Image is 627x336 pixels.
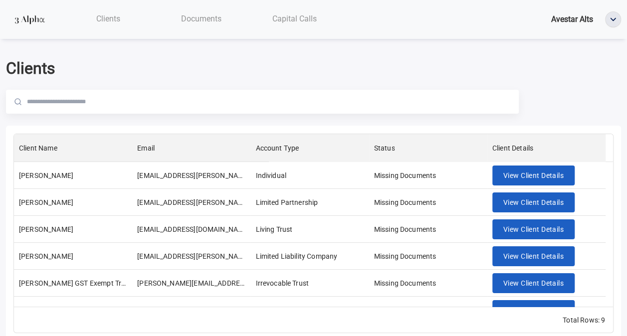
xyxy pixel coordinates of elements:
[19,305,114,315] div: RAJAGOPALAN 2019 TRUST
[374,224,436,234] div: Missing Documents
[14,98,21,105] img: Magnifier
[255,305,309,315] div: Irrevocable Trust
[19,251,73,261] div: SATYANARAYANA PEMMARAJU
[19,197,73,207] div: Girish Gaitonde
[503,250,564,263] span: View Client Details
[255,278,309,288] div: Irrevocable Trust
[503,304,564,317] span: View Client Details
[492,219,575,240] button: View Client Details
[14,134,132,162] div: Client Name
[255,170,286,180] div: Individual
[255,224,292,234] div: Living Trust
[374,305,436,315] div: Missing Documents
[374,134,395,162] div: Status
[61,8,155,29] a: Clients
[137,170,245,180] div: RUPA.RAJOPADHYE@GMAIL.COM
[137,197,245,207] div: GIRISH@GAITONDE.NET
[503,277,564,290] span: View Client Details
[374,170,436,180] div: Missing Documents
[492,246,575,267] button: View Client Details
[255,197,318,207] div: Limited Partnership
[563,315,605,325] div: Total Rows: 9
[255,134,299,162] div: Account Type
[137,305,245,315] div: subhashankar2017@gmail.com
[487,134,606,162] div: Client Details
[369,134,487,162] div: Status
[12,10,47,28] img: logo
[250,134,369,162] div: Account Type
[255,251,337,261] div: Limited Liability Company
[137,251,245,261] div: satya.pemmaraju@gmail.com
[605,11,621,27] button: ellipse
[492,273,575,294] button: View Client Details
[19,278,127,288] div: Winston Z Ibrahim GST Exempt Trust UAD 12/14/12
[492,134,533,162] div: Client Details
[374,278,436,288] div: Missing Documents
[492,300,575,321] button: View Client Details
[503,169,564,182] span: View Client Details
[96,14,120,23] span: Clients
[6,59,621,78] h2: Clients
[492,192,575,213] button: View Client Details
[137,224,245,234] div: SANJIVSJAIN2021@GMAIL.COM
[137,278,245,288] div: megan.rosini@jtcgroup.com
[132,134,250,162] div: Email
[374,251,436,261] div: Missing Documents
[19,224,73,234] div: SANJIV JAIN
[19,134,57,162] div: Client Name
[19,170,73,180] div: Rupa Rajopadhye
[272,14,317,23] span: Capital Calls
[606,12,621,27] img: ellipse
[155,8,248,29] a: Documents
[181,14,221,23] span: Documents
[551,14,593,24] span: Avestar Alts
[137,134,155,162] div: Email
[503,196,564,209] span: View Client Details
[374,197,436,207] div: Missing Documents
[503,223,564,236] span: View Client Details
[492,166,575,186] button: View Client Details
[248,8,341,29] a: Capital Calls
